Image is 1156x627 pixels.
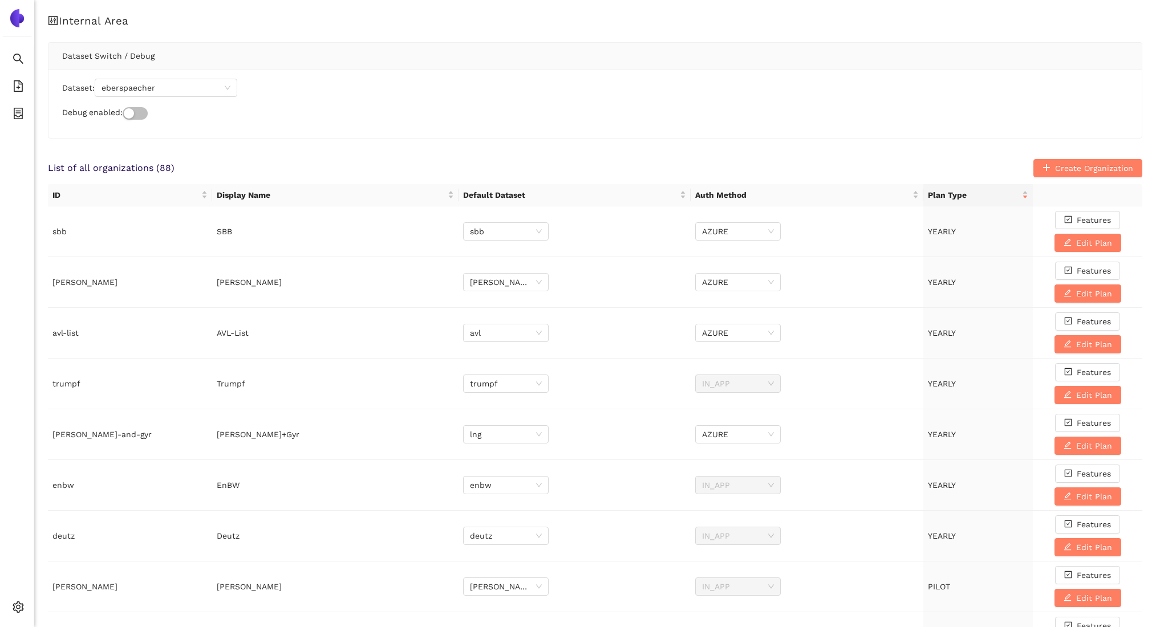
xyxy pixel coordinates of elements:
span: IN_APP [702,578,774,595]
span: check-square [1064,571,1072,580]
span: Features [1077,518,1111,531]
span: edit [1064,492,1072,501]
span: container [13,104,24,127]
span: edit [1064,390,1072,400]
span: Features [1077,315,1111,328]
button: editEdit Plan [1054,538,1121,556]
td: sbb [48,206,212,257]
td: Deutz [212,511,459,561]
img: Logo [8,9,26,27]
span: check-square [1064,520,1072,529]
span: Features [1077,366,1111,378]
span: edit [1064,340,1072,349]
span: avl [470,324,542,341]
td: [PERSON_NAME] [48,561,212,612]
td: avl-list [48,308,212,359]
span: Create Organization [1055,162,1133,174]
span: Edit Plan [1076,592,1112,604]
td: YEARLY [923,460,1033,511]
span: AZURE [702,426,774,443]
span: Features [1077,214,1111,226]
td: YEARLY [923,257,1033,308]
button: editEdit Plan [1054,335,1121,353]
span: control [48,15,59,26]
span: AZURE [702,223,774,240]
button: check-squareFeatures [1055,414,1120,432]
span: eberspaecher [102,79,230,96]
span: Default Dataset [463,189,678,201]
td: YEARLY [923,409,1033,460]
button: check-squareFeatures [1055,465,1120,483]
td: YEARLY [923,308,1033,359]
button: check-squareFeatures [1055,515,1120,534]
span: ID [52,189,199,201]
button: editEdit Plan [1054,487,1121,506]
span: Edit Plan [1076,237,1112,249]
span: Features [1077,467,1111,480]
td: AVL-List [212,308,459,359]
button: check-squareFeatures [1055,262,1120,280]
button: check-squareFeatures [1055,363,1120,381]
span: search [13,49,24,72]
button: plusCreate Organization [1033,159,1142,177]
span: Edit Plan [1076,439,1112,452]
td: [PERSON_NAME]-and-gyr [48,409,212,460]
span: Edit Plan [1076,541,1112,553]
th: this column's title is Default Dataset,this column is sortable [459,184,691,206]
button: editEdit Plan [1054,386,1121,404]
td: [PERSON_NAME]+Gyr [212,409,459,460]
span: Edit Plan [1076,490,1112,503]
span: IN_APP [702,527,774,544]
span: trumpf [470,375,542,392]
span: check-square [1064,469,1072,478]
button: editEdit Plan [1054,234,1121,252]
span: IN_APP [702,477,774,494]
span: check-square [1064,215,1072,225]
span: plus [1043,164,1050,173]
button: check-squareFeatures [1055,566,1120,584]
button: check-squareFeatures [1055,312,1120,331]
th: this column's title is ID,this column is sortable [48,184,212,206]
span: setting [13,597,24,620]
span: edit [1064,238,1072,247]
span: Features [1077,264,1111,277]
span: lng [470,426,542,443]
td: YEARLY [923,511,1033,561]
td: trumpf [48,359,212,409]
th: this column's title is Display Name,this column is sortable [212,184,459,206]
span: AZURE [702,274,774,291]
td: enbw [48,460,212,511]
span: edit [1064,543,1072,552]
td: YEARLY [923,206,1033,257]
td: EnBW [212,460,459,511]
span: IN_APP [702,375,774,392]
span: Display Name [217,189,445,201]
span: brose [470,274,542,291]
span: enbw [470,477,542,494]
button: check-squareFeatures [1055,211,1120,229]
span: sbb [470,223,542,240]
button: editEdit Plan [1054,284,1121,303]
td: PILOT [923,561,1033,612]
span: check-square [1064,266,1072,275]
button: editEdit Plan [1054,589,1121,607]
span: List of all organizations ( 88 ) [48,162,175,174]
span: file-add [13,76,24,99]
span: edit [1064,593,1072,602]
span: Edit Plan [1076,287,1112,300]
h1: Internal Area [48,14,1142,28]
div: Dataset Switch / Debug [62,43,1128,69]
td: [PERSON_NAME] [212,257,459,308]
td: [PERSON_NAME] [212,561,459,612]
div: Debug enabled: [62,106,1128,120]
td: [PERSON_NAME] [48,257,212,308]
span: edit [1064,441,1072,450]
button: editEdit Plan [1054,437,1121,455]
span: check-square [1064,418,1072,427]
span: check-square [1064,368,1072,377]
span: draeger [470,578,542,595]
span: Auth Method [695,189,910,201]
span: AZURE [702,324,774,341]
td: deutz [48,511,212,561]
span: Features [1077,569,1111,581]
